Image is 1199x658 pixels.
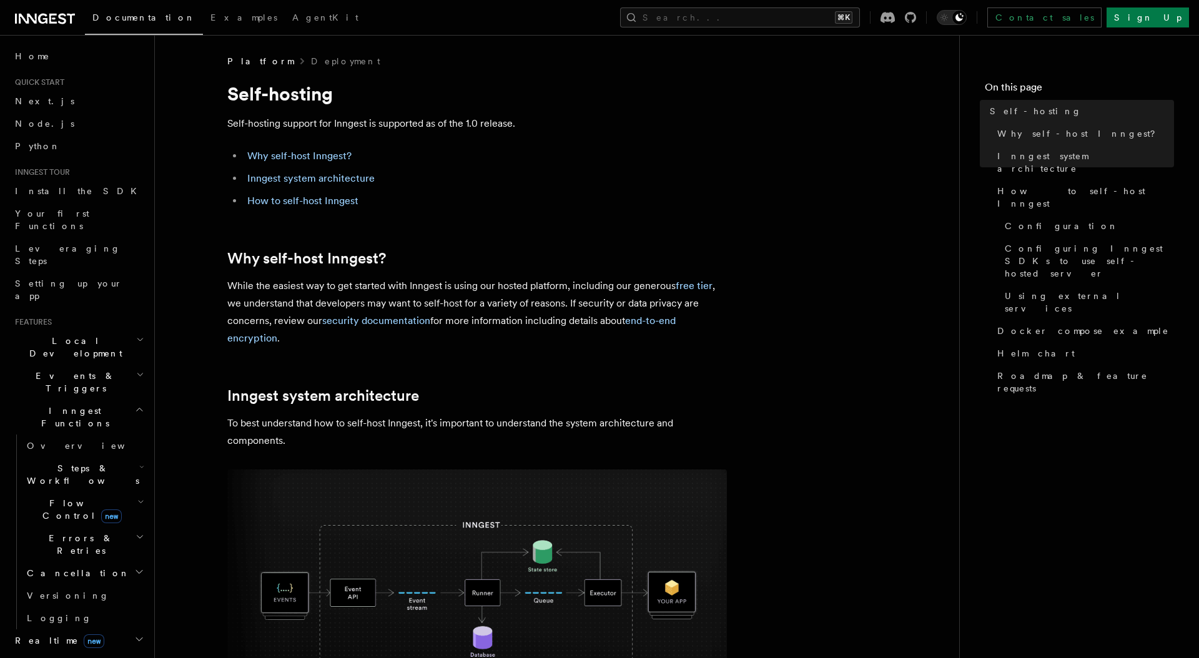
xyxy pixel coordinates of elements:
span: Steps & Workflows [22,462,139,487]
a: Setting up your app [10,272,147,307]
button: Steps & Workflows [22,457,147,492]
span: Examples [210,12,277,22]
h1: Self-hosting [227,82,727,105]
a: AgentKit [285,4,366,34]
p: To best understand how to self-host Inngest, it's important to understand the system architecture... [227,415,727,449]
a: Documentation [85,4,203,35]
a: How to self-host Inngest [992,180,1174,215]
a: Next.js [10,90,147,112]
a: Python [10,135,147,157]
button: Flow Controlnew [22,492,147,527]
span: Overview [27,441,155,451]
span: Documentation [92,12,195,22]
span: Install the SDK [15,186,144,196]
a: Deployment [311,55,380,67]
button: Realtimenew [10,629,147,652]
a: Why self-host Inngest? [247,150,352,162]
a: Why self-host Inngest? [992,122,1174,145]
a: Node.js [10,112,147,135]
span: Inngest system architecture [997,150,1174,175]
span: Home [15,50,50,62]
span: Configuration [1005,220,1118,232]
a: Docker compose example [992,320,1174,342]
span: Errors & Retries [22,532,136,557]
span: Inngest Functions [10,405,135,430]
span: Leveraging Steps [15,243,121,266]
h4: On this page [985,80,1174,100]
span: Your first Functions [15,209,89,231]
span: Python [15,141,61,151]
span: new [101,509,122,523]
span: Node.js [15,119,74,129]
span: new [84,634,104,648]
button: Cancellation [22,562,147,584]
a: Why self-host Inngest? [227,250,386,267]
span: Helm chart [997,347,1075,360]
span: Inngest tour [10,167,70,177]
a: Install the SDK [10,180,147,202]
a: Roadmap & feature requests [992,365,1174,400]
span: How to self-host Inngest [997,185,1174,210]
span: Cancellation [22,567,130,579]
span: Events & Triggers [10,370,136,395]
span: Quick start [10,77,64,87]
span: Next.js [15,96,74,106]
a: Logging [22,607,147,629]
a: Home [10,45,147,67]
a: Sign Up [1107,7,1189,27]
button: Local Development [10,330,147,365]
a: How to self-host Inngest [247,195,358,207]
span: Configuring Inngest SDKs to use self-hosted server [1005,242,1174,280]
a: Configuring Inngest SDKs to use self-hosted server [1000,237,1174,285]
span: AgentKit [292,12,358,22]
span: Self-hosting [990,105,1082,117]
a: Contact sales [987,7,1102,27]
kbd: ⌘K [835,11,852,24]
a: Inngest system architecture [227,387,419,405]
p: Self-hosting support for Inngest is supported as of the 1.0 release. [227,115,727,132]
span: Realtime [10,634,104,647]
a: Versioning [22,584,147,607]
p: While the easiest way to get started with Inngest is using our hosted platform, including our gen... [227,277,727,347]
span: Roadmap & feature requests [997,370,1174,395]
a: Examples [203,4,285,34]
span: Local Development [10,335,136,360]
div: Inngest Functions [10,435,147,629]
button: Search...⌘K [620,7,860,27]
span: Flow Control [22,497,137,522]
button: Toggle dark mode [937,10,967,25]
a: Helm chart [992,342,1174,365]
a: Self-hosting [985,100,1174,122]
span: Setting up your app [15,278,122,301]
button: Errors & Retries [22,527,147,562]
span: Versioning [27,591,109,601]
span: Platform [227,55,294,67]
a: Using external services [1000,285,1174,320]
a: Configuration [1000,215,1174,237]
a: Inngest system architecture [992,145,1174,180]
a: Leveraging Steps [10,237,147,272]
a: Your first Functions [10,202,147,237]
a: security documentation [322,315,430,327]
a: free tier [676,280,713,292]
a: Overview [22,435,147,457]
button: Events & Triggers [10,365,147,400]
span: Docker compose example [997,325,1169,337]
span: Features [10,317,52,327]
button: Inngest Functions [10,400,147,435]
span: Why self-host Inngest? [997,127,1164,140]
a: Inngest system architecture [247,172,375,184]
span: Using external services [1005,290,1174,315]
span: Logging [27,613,92,623]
